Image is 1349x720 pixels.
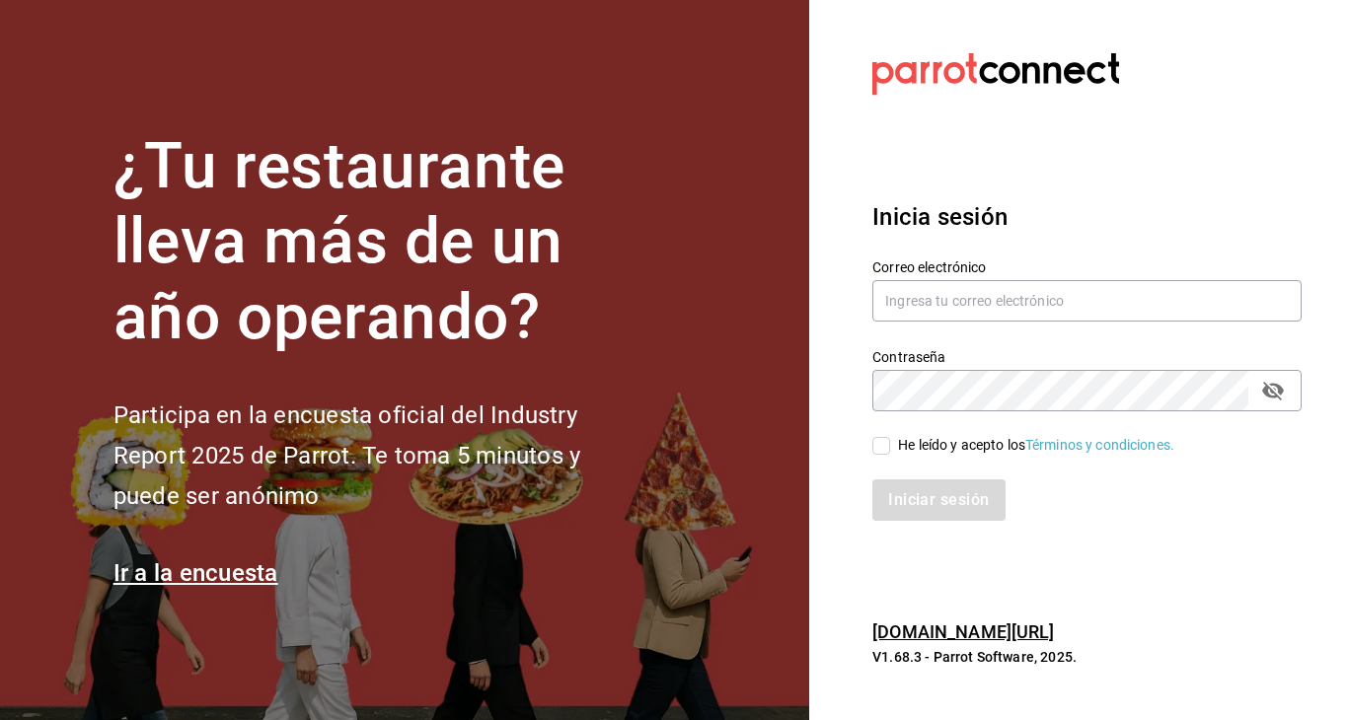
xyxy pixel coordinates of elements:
[113,396,646,516] h2: Participa en la encuesta oficial del Industry Report 2025 de Parrot. Te toma 5 minutos y puede se...
[872,199,1302,235] h3: Inicia sesión
[113,559,278,587] a: Ir a la encuesta
[872,621,1054,642] a: [DOMAIN_NAME][URL]
[872,349,1302,363] label: Contraseña
[1025,437,1174,453] a: Términos y condiciones.
[872,280,1302,322] input: Ingresa tu correo electrónico
[872,259,1302,273] label: Correo electrónico
[898,435,1174,456] div: He leído y acepto los
[113,129,646,356] h1: ¿Tu restaurante lleva más de un año operando?
[1256,374,1290,407] button: passwordField
[872,647,1302,667] p: V1.68.3 - Parrot Software, 2025.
